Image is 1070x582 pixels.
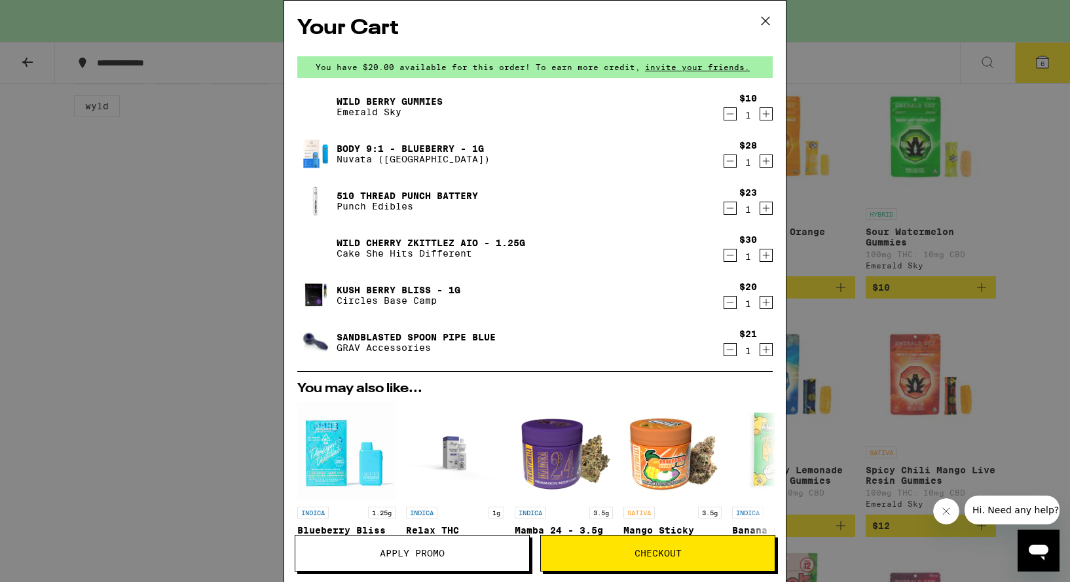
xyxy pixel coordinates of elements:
[739,93,757,103] div: $10
[739,346,757,356] div: 1
[640,63,754,71] span: invite your friends.
[732,402,830,500] img: Anarchy - Banana OG - 3.5g
[515,402,613,500] img: Traditional - Mamba 24 - 3.5g
[739,234,757,245] div: $30
[760,155,773,168] button: Increment
[337,332,496,342] a: Sandblasted Spoon Pipe Blue
[297,277,334,314] img: Kush Berry Bliss - 1g
[965,496,1060,524] iframe: Message from company
[515,525,613,536] p: Mamba 24 - 3.5g
[297,230,334,266] img: Wild Cherry Zkittlez AIO - 1.25g
[297,382,773,395] h2: You may also like...
[623,525,722,546] p: Mango Sticky Rice - 3.5g
[724,155,737,168] button: Decrement
[295,535,530,572] button: Apply Promo
[739,329,757,339] div: $21
[760,249,773,262] button: Increment
[760,202,773,215] button: Increment
[515,507,546,518] p: INDICA
[724,249,737,262] button: Decrement
[623,402,722,575] a: Open page for Mango Sticky Rice - 3.5g from Traditional
[724,202,737,215] button: Decrement
[406,507,437,518] p: INDICA
[297,136,334,172] img: Body 9:1 - Blueberry - 1g
[316,63,640,71] span: You have $20.00 available for this order! To earn more credit,
[337,143,490,154] a: Body 9:1 - Blueberry - 1g
[933,498,959,524] iframe: Close message
[337,201,478,211] p: Punch Edibles
[406,525,504,546] p: Relax THC Tincture - 1000mg
[623,507,655,518] p: SATIVA
[337,154,490,164] p: Nuvata ([GEOGRAPHIC_DATA])
[297,183,334,219] img: 510 Thread Punch Battery
[739,140,757,151] div: $28
[1018,530,1060,572] iframe: Button to launch messaging window
[297,318,334,367] img: Sandblasted Spoon Pipe Blue
[724,107,737,120] button: Decrement
[739,204,757,215] div: 1
[297,402,396,500] img: Cake She Hits Different - Blueberry Bliss AIO - 1.25g
[406,402,504,575] a: Open page for Relax THC Tincture - 1000mg from Mary's Medicinals
[337,191,478,201] a: 510 Thread Punch Battery
[406,402,504,500] img: Mary's Medicinals - Relax THC Tincture - 1000mg
[337,285,460,295] a: Kush Berry Bliss - 1g
[739,282,757,292] div: $20
[540,535,775,572] button: Checkout
[297,56,773,78] div: You have $20.00 available for this order! To earn more credit,invite your friends.
[380,549,445,558] span: Apply Promo
[732,507,764,518] p: INDICA
[760,343,773,356] button: Increment
[739,110,757,120] div: 1
[337,295,460,306] p: Circles Base Camp
[297,88,334,125] img: Wild Berry Gummies
[739,299,757,309] div: 1
[635,549,682,558] span: Checkout
[337,342,496,353] p: GRAV Accessories
[337,96,443,107] a: Wild Berry Gummies
[368,507,396,518] p: 1.25g
[724,296,737,309] button: Decrement
[760,107,773,120] button: Increment
[724,343,737,356] button: Decrement
[297,14,773,43] h2: Your Cart
[297,402,396,575] a: Open page for Blueberry Bliss AIO - 1.25g from Cake She Hits Different
[760,296,773,309] button: Increment
[337,238,525,248] a: Wild Cherry Zkittlez AIO - 1.25g
[739,251,757,262] div: 1
[515,402,613,575] a: Open page for Mamba 24 - 3.5g from Traditional
[337,248,525,259] p: Cake She Hits Different
[297,525,396,546] p: Blueberry Bliss AIO - 1.25g
[732,525,830,536] p: Banana OG - 3.5g
[489,507,504,518] p: 1g
[337,107,443,117] p: Emerald Sky
[623,402,722,500] img: Traditional - Mango Sticky Rice - 3.5g
[589,507,613,518] p: 3.5g
[739,157,757,168] div: 1
[698,507,722,518] p: 3.5g
[739,187,757,198] div: $23
[732,402,830,575] a: Open page for Banana OG - 3.5g from Anarchy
